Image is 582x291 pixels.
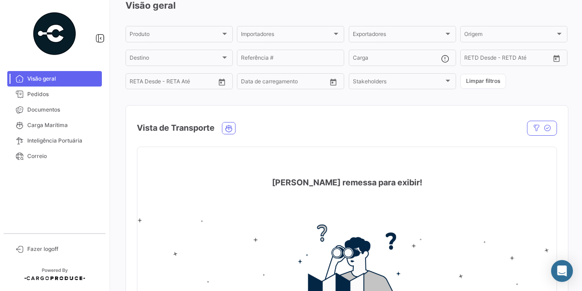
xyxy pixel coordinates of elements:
h4: Vista de Transporte [137,122,215,134]
span: Stakeholders [353,80,444,86]
span: Origem [464,32,555,39]
a: Visão geral [7,71,102,87]
input: Desde [130,80,146,86]
button: Limpar filtros [460,74,506,89]
span: Produto [130,32,221,39]
span: Pedidos [27,90,98,98]
a: Correio [7,148,102,164]
input: Desde [464,56,481,62]
span: Importadores [241,32,332,39]
span: Destino [130,56,221,62]
a: Documentos [7,102,102,117]
a: Pedidos [7,87,102,102]
span: Inteligência Portuária [27,137,98,145]
span: Visão geral [27,75,98,83]
div: Abrir Intercom Messenger [551,260,573,282]
a: Carga Marítima [7,117,102,133]
span: Correio [27,152,98,160]
button: Open calendar [326,75,340,89]
span: Fazer logoff [27,245,98,253]
span: Exportadores [353,32,444,39]
h4: [PERSON_NAME] remessa para exibir! [272,176,422,189]
a: Inteligência Portuária [7,133,102,148]
img: powered-by.png [32,11,77,56]
button: Open calendar [550,51,563,65]
input: Até [264,80,305,86]
span: Documentos [27,106,98,114]
input: Desde [241,80,257,86]
button: Ocean [222,123,235,134]
input: Até [152,80,193,86]
button: Open calendar [215,75,229,89]
input: Até [487,56,528,62]
span: Carga Marítima [27,121,98,129]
